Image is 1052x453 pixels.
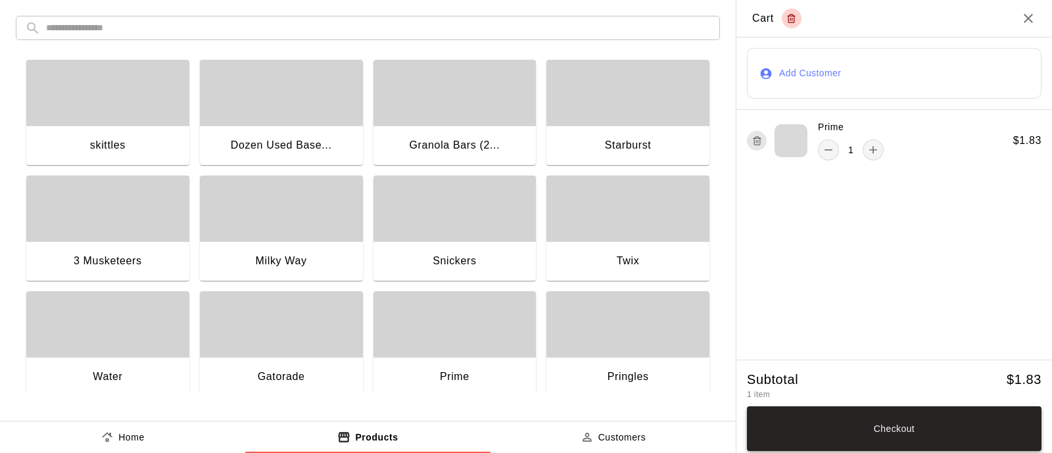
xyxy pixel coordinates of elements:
[373,176,537,283] button: Snickers
[608,368,649,385] div: Pringles
[598,431,646,444] p: Customers
[818,120,844,134] p: Prime
[1020,11,1036,26] button: Close
[433,252,476,270] div: Snickers
[546,60,709,168] button: Starburst
[26,60,189,168] button: skittles
[546,176,709,283] button: Twix
[409,137,500,154] div: Granola Bars (2...
[258,368,305,385] div: Gatorade
[747,390,770,399] span: 1 item
[256,252,307,270] div: Milky Way
[231,137,332,154] div: Dozen Used Base...
[200,176,363,283] button: Milky Way
[373,60,537,168] button: Granola Bars (2...
[747,48,1041,99] button: Add Customer
[90,137,126,154] div: skittles
[782,9,801,28] button: Empty cart
[1013,132,1041,149] h6: $ 1.83
[74,252,142,270] div: 3 Musketeers
[752,9,801,28] div: Cart
[863,139,884,160] button: add
[118,431,145,444] p: Home
[200,291,363,399] button: Gatorade
[818,139,839,160] button: remove
[848,143,853,157] p: 1
[200,60,363,168] button: Dozen Used Base...
[26,176,189,283] button: 3 Musketeers
[747,371,798,389] h5: Subtotal
[617,252,640,270] div: Twix
[605,137,652,154] div: Starburst
[373,291,537,399] button: Prime
[1007,371,1041,389] h5: $ 1.83
[546,291,709,399] button: Pringles
[355,431,398,444] p: Products
[26,291,189,399] button: Water
[93,368,122,385] div: Water
[747,406,1041,451] button: Checkout
[440,368,469,385] div: Prime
